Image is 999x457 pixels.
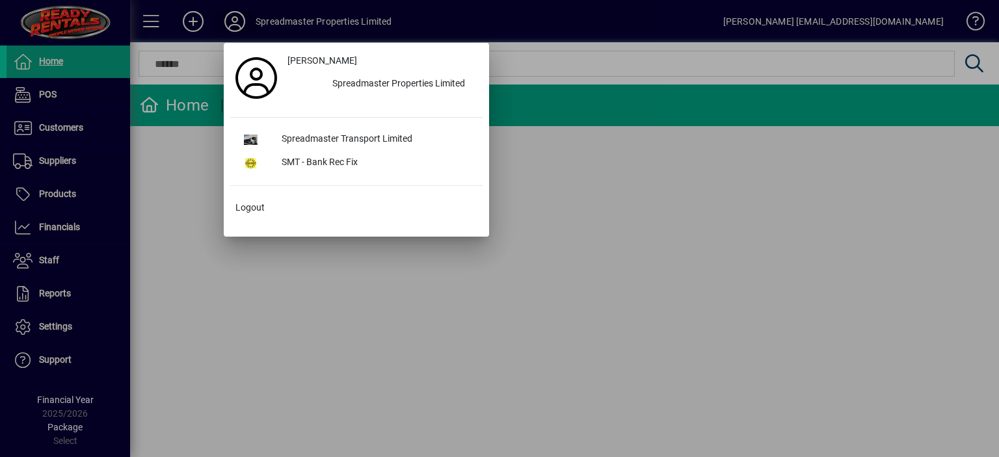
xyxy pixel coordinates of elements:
button: SMT - Bank Rec Fix [230,151,483,175]
div: Spreadmaster Properties Limited [322,73,483,96]
div: SMT - Bank Rec Fix [271,151,483,175]
span: [PERSON_NAME] [287,54,357,68]
span: Logout [235,201,265,215]
button: Logout [230,196,483,220]
a: Profile [230,66,282,90]
button: Spreadmaster Properties Limited [282,73,483,96]
div: Spreadmaster Transport Limited [271,128,483,151]
button: Spreadmaster Transport Limited [230,128,483,151]
a: [PERSON_NAME] [282,49,483,73]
